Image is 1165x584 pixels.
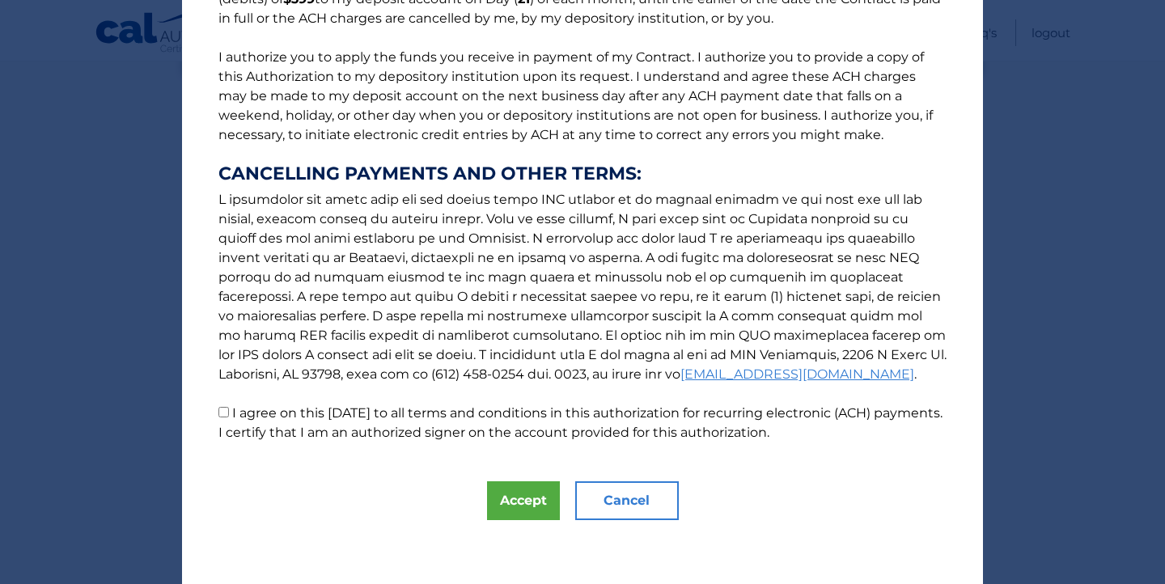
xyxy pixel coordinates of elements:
label: I agree on this [DATE] to all terms and conditions in this authorization for recurring electronic... [218,405,943,440]
strong: CANCELLING PAYMENTS AND OTHER TERMS: [218,164,947,184]
a: [EMAIL_ADDRESS][DOMAIN_NAME] [680,366,914,382]
button: Cancel [575,481,679,520]
button: Accept [487,481,560,520]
